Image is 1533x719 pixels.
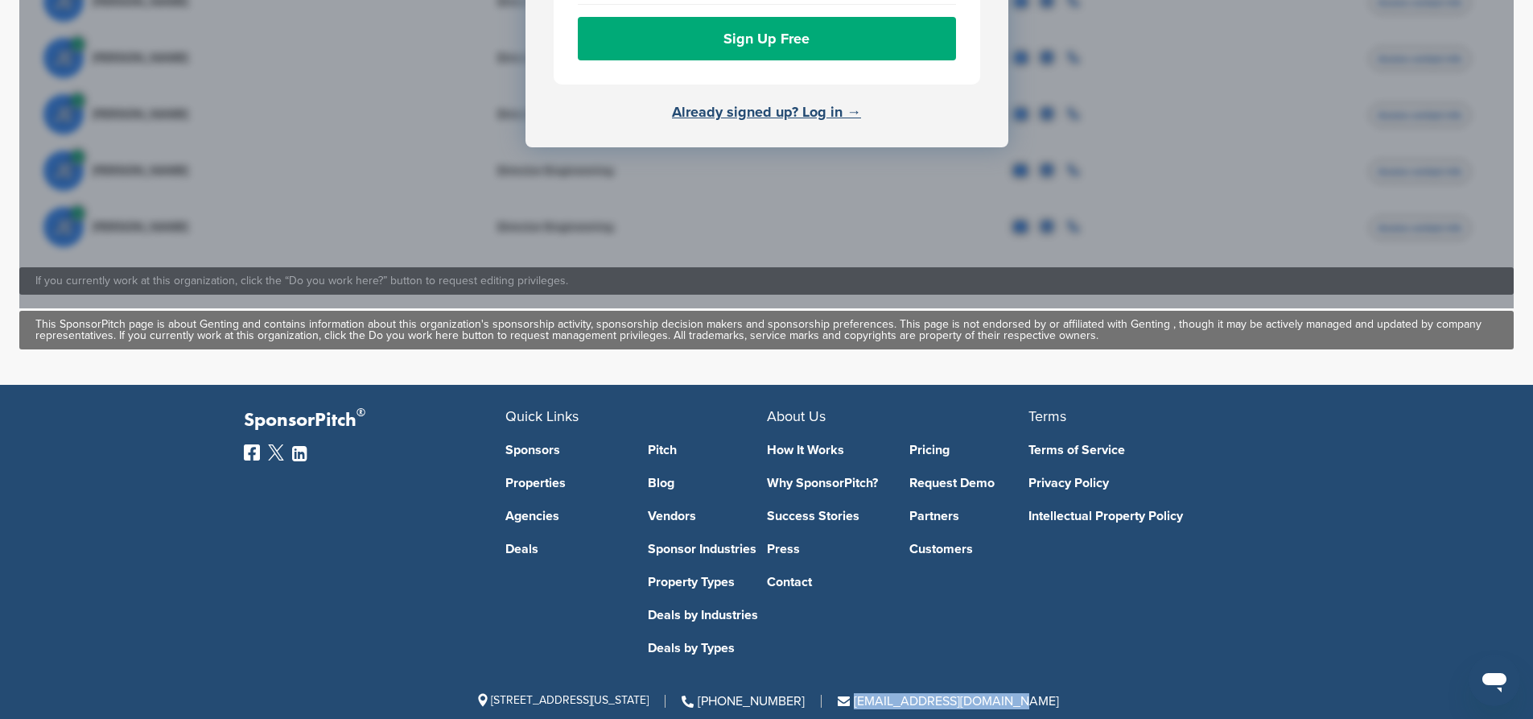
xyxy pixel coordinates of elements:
[268,444,284,461] img: Twitter
[648,444,767,457] a: Pitch
[1469,655,1520,706] iframe: Button to launch messaging window
[672,103,861,121] a: Already signed up? Log in →
[244,409,505,432] p: SponsorPitch
[648,642,767,655] a: Deals by Types
[767,477,886,490] a: Why SponsorPitch?
[909,444,1028,457] a: Pricing
[475,693,649,707] span: [STREET_ADDRESS][US_STATE]
[505,543,624,556] a: Deals
[505,477,624,490] a: Properties
[648,510,767,523] a: Vendors
[767,576,886,589] a: Contact
[648,576,767,589] a: Property Types
[648,543,767,556] a: Sponsor Industries
[648,609,767,622] a: Deals by Industries
[767,510,886,523] a: Success Stories
[767,444,886,457] a: How It Works
[767,543,886,556] a: Press
[909,477,1028,490] a: Request Demo
[767,407,826,425] span: About Us
[35,319,1498,341] div: This SponsorPitch page is about Genting and contains information about this organization's sponso...
[682,693,805,709] a: [PHONE_NUMBER]
[838,693,1059,709] a: [EMAIL_ADDRESS][DOMAIN_NAME]
[909,510,1028,523] a: Partners
[909,543,1028,556] a: Customers
[1028,444,1266,457] a: Terms of Service
[648,477,767,490] a: Blog
[1028,510,1266,523] a: Intellectual Property Policy
[1028,477,1266,490] a: Privacy Policy
[505,407,579,425] span: Quick Links
[505,510,624,523] a: Agencies
[505,444,624,457] a: Sponsors
[356,403,365,423] span: ®
[1028,407,1066,425] span: Terms
[578,17,956,60] a: Sign Up Free
[244,444,260,461] img: Facebook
